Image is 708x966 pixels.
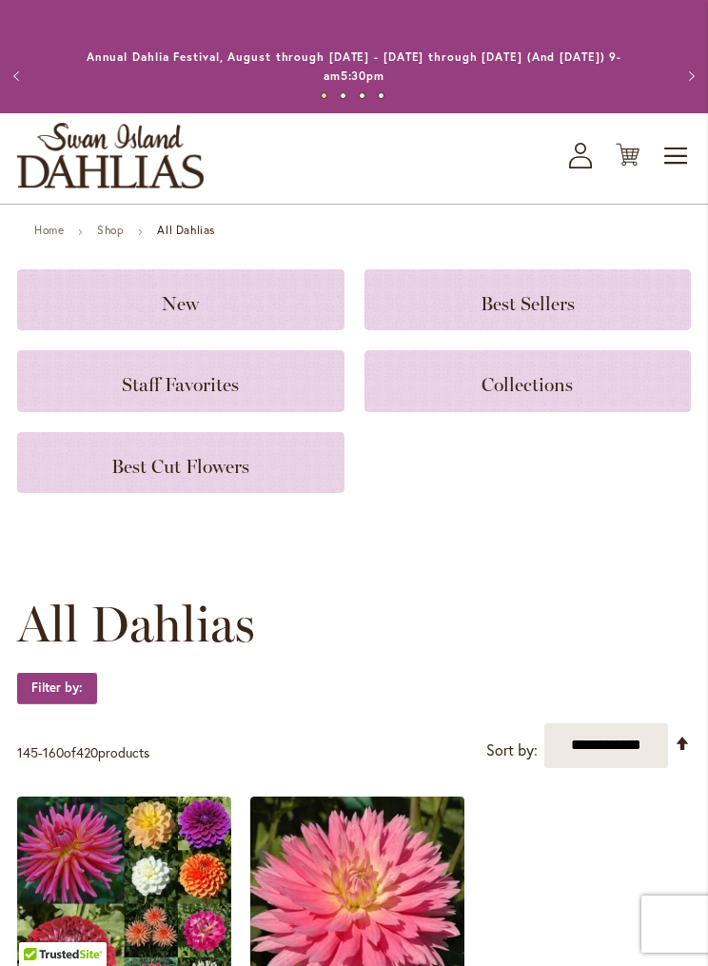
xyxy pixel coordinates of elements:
span: New [162,292,199,315]
span: Staff Favorites [122,373,239,396]
a: New [17,269,344,330]
span: Best Cut Flowers [111,455,249,478]
p: - of products [17,738,149,768]
button: Next [670,57,708,95]
a: Collections [364,350,692,411]
button: 1 of 4 [321,92,327,99]
span: 420 [76,743,98,761]
strong: All Dahlias [157,223,215,237]
button: 4 of 4 [378,92,384,99]
a: Annual Dahlia Festival, August through [DATE] - [DATE] through [DATE] (And [DATE]) 9-am5:30pm [87,49,622,83]
span: Best Sellers [481,292,575,315]
a: Staff Favorites [17,350,344,411]
strong: Filter by: [17,672,97,704]
label: Sort by: [486,733,538,768]
a: Shop [97,223,124,237]
button: 3 of 4 [359,92,365,99]
button: 2 of 4 [340,92,346,99]
a: store logo [17,123,204,188]
span: 160 [43,743,64,761]
a: Best Sellers [364,269,692,330]
iframe: Launch Accessibility Center [14,898,68,952]
span: 145 [17,743,38,761]
a: Home [34,223,64,237]
span: Collections [482,373,573,396]
span: All Dahlias [17,596,255,653]
a: Best Cut Flowers [17,432,344,493]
